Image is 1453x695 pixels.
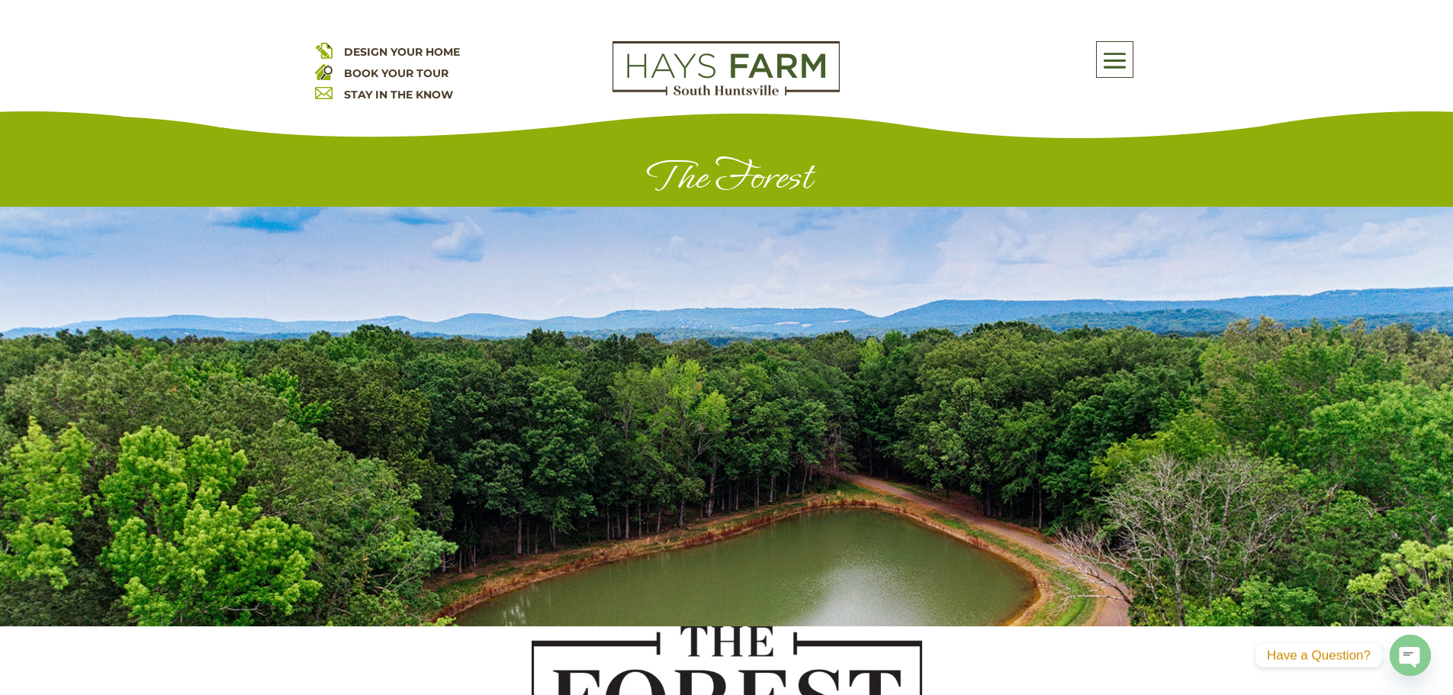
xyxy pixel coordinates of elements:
h1: The Forest [315,154,1139,207]
img: book your home tour [315,63,333,80]
img: Logo [612,41,840,96]
a: BOOK YOUR TOUR [344,66,448,80]
a: hays farm homes huntsville development [612,85,840,99]
a: STAY IN THE KNOW [344,88,453,101]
